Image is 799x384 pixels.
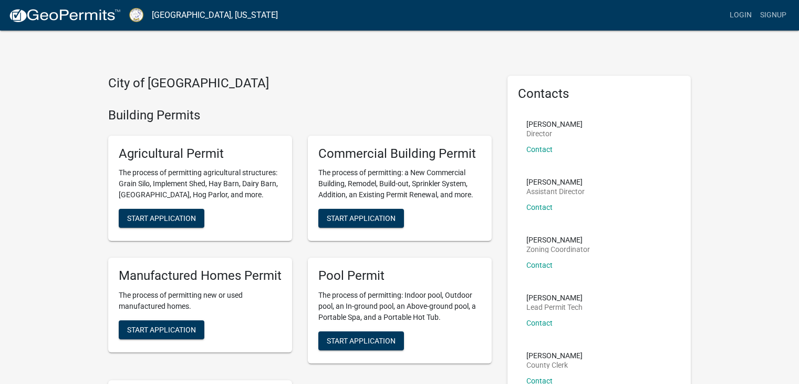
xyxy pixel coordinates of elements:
p: [PERSON_NAME] [526,178,585,186]
h5: Commercial Building Permit [318,146,481,161]
button: Start Application [318,331,404,350]
p: [PERSON_NAME] [526,294,583,301]
a: Contact [526,261,553,269]
p: [PERSON_NAME] [526,352,583,359]
h5: Contacts [518,86,681,102]
p: County Clerk [526,361,583,369]
span: Start Application [327,337,396,345]
a: [GEOGRAPHIC_DATA], [US_STATE] [152,6,278,24]
span: Start Application [127,326,196,334]
p: Lead Permit Tech [526,304,583,311]
p: The process of permitting: a New Commercial Building, Remodel, Build-out, Sprinkler System, Addit... [318,167,481,200]
h5: Manufactured Homes Permit [119,268,282,284]
p: The process of permitting: Indoor pool, Outdoor pool, an In-ground pool, an Above-ground pool, a ... [318,290,481,323]
p: Assistant Director [526,188,585,195]
span: Start Application [327,214,396,223]
p: [PERSON_NAME] [526,236,590,244]
h5: Agricultural Permit [119,146,282,161]
p: [PERSON_NAME] [526,120,583,128]
span: Start Application [127,214,196,223]
a: Contact [526,319,553,327]
button: Start Application [119,209,204,228]
p: Zoning Coordinator [526,246,590,253]
p: The process of permitting agricultural structures: Grain Silo, Implement Shed, Hay Barn, Dairy Ba... [119,167,282,200]
button: Start Application [318,209,404,228]
h4: Building Permits [108,108,492,123]
a: Signup [756,5,791,25]
a: Contact [526,203,553,211]
h5: Pool Permit [318,268,481,284]
a: Contact [526,145,553,154]
p: The process of permitting new or used manufactured homes. [119,290,282,312]
p: Director [526,130,583,137]
h4: City of [GEOGRAPHIC_DATA] [108,76,492,91]
a: Login [725,5,756,25]
img: Putnam County, Georgia [129,8,143,22]
button: Start Application [119,320,204,339]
